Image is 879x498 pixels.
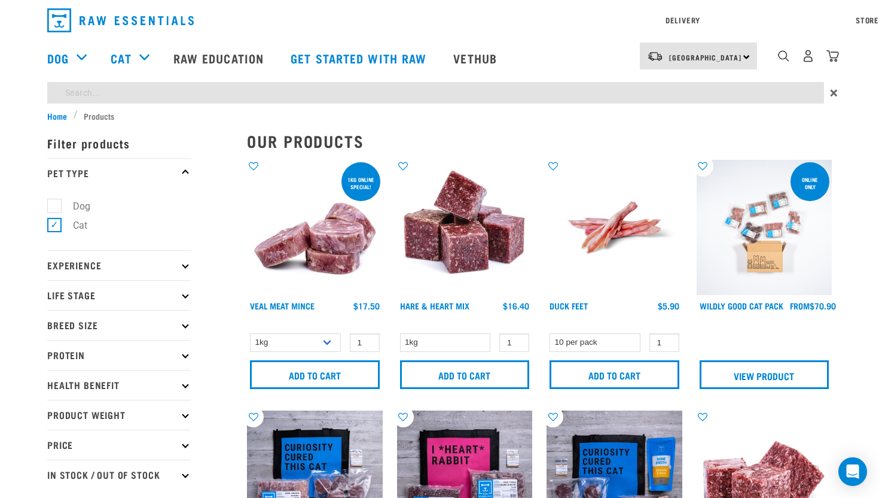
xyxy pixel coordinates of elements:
p: Health Benefit [47,370,191,400]
input: Add to cart [250,360,380,389]
a: Raw Education [161,34,279,82]
a: View Product [700,360,829,389]
input: Add to cart [400,360,530,389]
label: Dog [54,199,95,214]
p: In Stock / Out Of Stock [47,460,191,490]
div: 1kg online special! [341,171,380,196]
div: $16.40 [503,301,529,311]
p: Experience [47,250,191,280]
img: home-icon-1@2x.png [778,50,789,62]
span: [GEOGRAPHIC_DATA] [669,55,741,59]
a: Hare & Heart Mix [400,303,469,308]
img: van-moving.png [647,51,663,62]
span: Home [47,110,67,122]
input: 1 [649,333,679,352]
div: Open Intercom Messenger [838,457,867,486]
a: Get started with Raw [279,34,441,82]
p: Life Stage [47,280,191,310]
a: Duck Feet [550,303,588,308]
img: 1160 Veal Meat Mince Medallions 01 [247,160,383,296]
span: FROM [790,303,810,308]
div: $17.50 [353,301,380,311]
img: Raw Essentials Duck Feet Raw Meaty Bones For Dogs [547,160,682,296]
img: user.png [802,50,814,62]
p: Breed Size [47,310,191,340]
nav: dropdown navigation [38,4,841,37]
div: ONLINE ONLY [791,171,829,196]
p: Protein [47,340,191,370]
a: Delivery [666,18,700,22]
p: Product Weight [47,400,191,430]
a: Dog [47,49,69,67]
a: Home [47,110,74,122]
input: 1 [350,333,380,352]
img: Raw Essentials Logo [47,8,194,32]
h2: Our Products [247,132,832,150]
a: Veal Meat Mince [250,303,315,308]
nav: breadcrumbs [47,110,832,122]
img: Cat 0 2sec [697,160,832,296]
label: Cat [54,218,92,233]
input: Add to cart [550,360,679,389]
span: × [830,82,838,104]
p: Price [47,430,191,460]
div: $5.90 [658,301,679,311]
div: $70.90 [790,301,836,311]
p: Filter products [47,128,191,158]
a: Wildly Good Cat Pack [700,303,783,308]
a: Vethub [441,34,512,82]
img: home-icon@2x.png [826,50,839,62]
img: Pile Of Cubed Hare Heart For Pets [397,160,533,296]
p: Pet Type [47,158,191,188]
a: Cat [111,49,131,67]
input: Search... [47,82,824,104]
input: 1 [499,333,529,352]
